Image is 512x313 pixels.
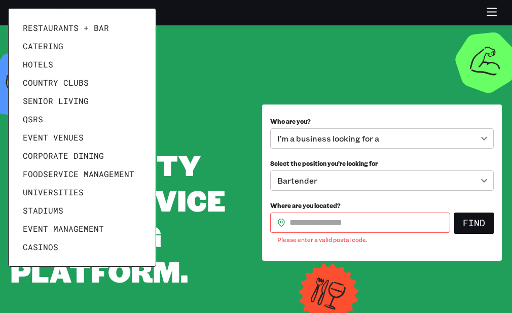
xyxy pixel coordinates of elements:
[23,151,104,161] span: Corporate Dining
[23,224,104,234] span: Event Management
[23,169,134,179] span: Foodservice Management
[23,23,109,33] span: Restaurants + Bar
[23,59,53,69] span: Hotels
[23,114,43,124] span: QSRs
[23,132,84,143] span: Event Venues
[23,41,63,51] span: Catering
[23,187,84,197] span: Universities
[23,96,89,106] span: Senior Living
[23,205,63,216] span: Stadiums
[23,242,58,252] span: Casinos
[23,78,89,88] span: Country Clubs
